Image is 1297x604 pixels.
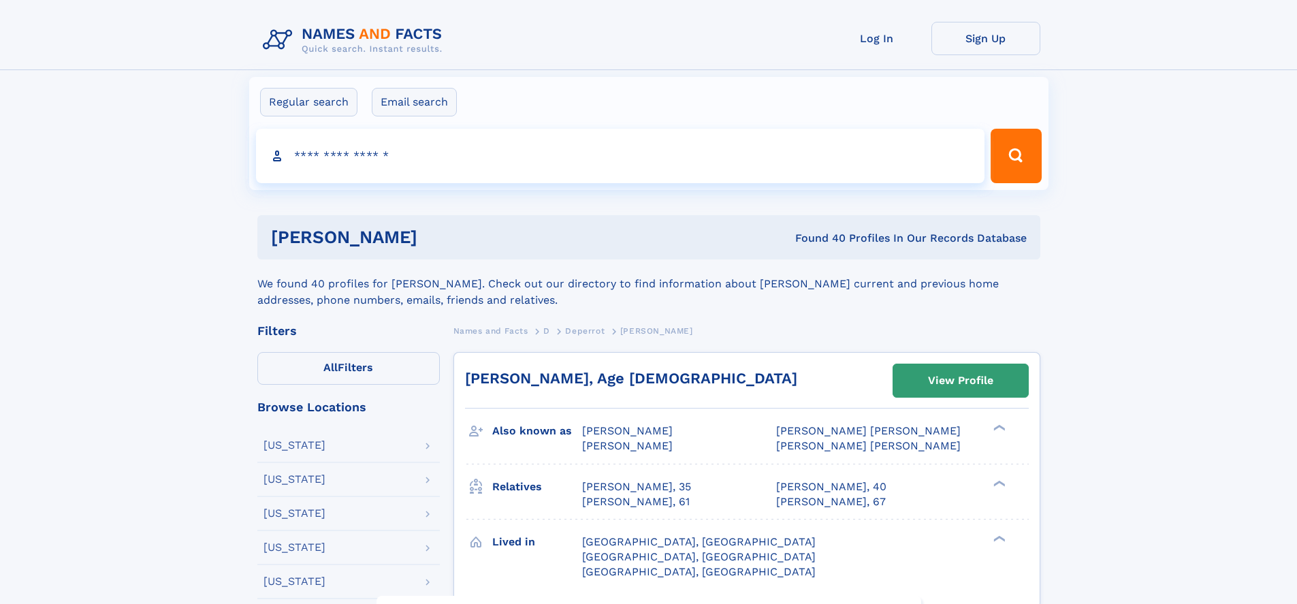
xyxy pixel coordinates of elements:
h3: Relatives [492,475,582,498]
label: Email search [372,88,457,116]
div: ❯ [990,424,1006,432]
span: [PERSON_NAME] [582,439,673,452]
span: [PERSON_NAME] [PERSON_NAME] [776,439,961,452]
h3: Lived in [492,530,582,554]
a: [PERSON_NAME], 40 [776,479,886,494]
div: Filters [257,325,440,337]
a: Deperrot [565,322,605,339]
span: [GEOGRAPHIC_DATA], [GEOGRAPHIC_DATA] [582,535,816,548]
div: [US_STATE] [263,474,325,485]
a: [PERSON_NAME], 67 [776,494,886,509]
button: Search Button [991,129,1041,183]
span: Deperrot [565,326,605,336]
label: Regular search [260,88,357,116]
span: All [323,361,338,374]
a: [PERSON_NAME], 61 [582,494,690,509]
div: Found 40 Profiles In Our Records Database [606,231,1027,246]
img: Logo Names and Facts [257,22,453,59]
a: View Profile [893,364,1028,397]
span: D [543,326,550,336]
input: search input [256,129,985,183]
span: [GEOGRAPHIC_DATA], [GEOGRAPHIC_DATA] [582,550,816,563]
div: [US_STATE] [263,542,325,553]
a: Sign Up [931,22,1040,55]
div: ❯ [990,534,1006,543]
h3: Also known as [492,419,582,443]
div: [US_STATE] [263,440,325,451]
a: D [543,322,550,339]
a: [PERSON_NAME], Age [DEMOGRAPHIC_DATA] [465,370,797,387]
div: ❯ [990,479,1006,488]
div: [US_STATE] [263,576,325,587]
span: [GEOGRAPHIC_DATA], [GEOGRAPHIC_DATA] [582,565,816,578]
div: We found 40 profiles for [PERSON_NAME]. Check out our directory to find information about [PERSON... [257,259,1040,308]
div: View Profile [928,365,993,396]
div: [US_STATE] [263,508,325,519]
h1: [PERSON_NAME] [271,229,607,246]
span: [PERSON_NAME] [582,424,673,437]
div: Browse Locations [257,401,440,413]
span: [PERSON_NAME] [PERSON_NAME] [776,424,961,437]
label: Filters [257,352,440,385]
a: Names and Facts [453,322,528,339]
a: [PERSON_NAME], 35 [582,479,691,494]
a: Log In [822,22,931,55]
span: [PERSON_NAME] [620,326,693,336]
